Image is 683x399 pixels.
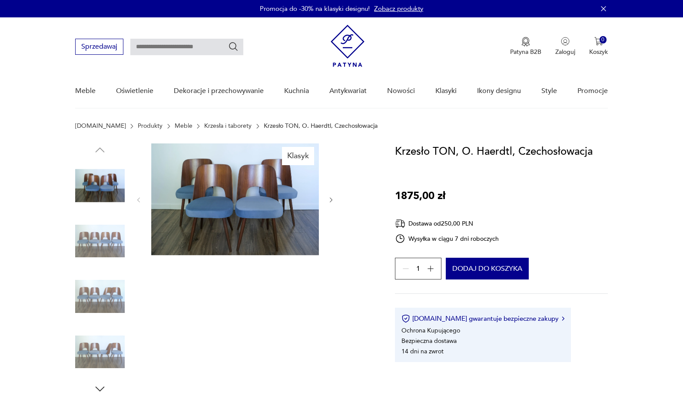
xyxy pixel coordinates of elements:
a: Oświetlenie [116,74,153,108]
p: Koszyk [589,48,608,56]
a: Kuchnia [284,74,309,108]
img: Zdjęcie produktu Krzesło TON, O. Haerdtl, Czechosłowacja [75,327,125,377]
a: Krzesła i taborety [204,123,252,130]
p: Promocja do -30% na klasyki designu! [260,4,370,13]
img: Ikona koszyka [594,37,603,46]
h1: Krzesło TON, O. Haerdtl, Czechosłowacja [395,143,593,160]
a: Promocje [577,74,608,108]
a: Ikony designu [477,74,521,108]
a: Produkty [138,123,162,130]
button: Dodaj do koszyka [446,258,529,279]
div: Wysyłka w ciągu 7 dni roboczych [395,233,499,244]
li: 14 dni na zwrot [401,347,444,356]
img: Ikonka użytkownika [561,37,570,46]
img: Zdjęcie produktu Krzesło TON, O. Haerdtl, Czechosłowacja [151,143,319,255]
div: Klasyk [282,147,314,165]
a: Klasyki [435,74,457,108]
p: Patyna B2B [510,48,541,56]
a: [DOMAIN_NAME] [75,123,126,130]
a: Sprzedawaj [75,44,123,50]
a: Antykwariat [329,74,367,108]
a: Ikona medaluPatyna B2B [510,37,541,56]
p: Zaloguj [555,48,575,56]
button: [DOMAIN_NAME] gwarantuje bezpieczne zakupy [401,314,564,323]
button: Zaloguj [555,37,575,56]
span: 1 [416,266,420,272]
button: Sprzedawaj [75,39,123,55]
a: Zobacz produkty [374,4,423,13]
div: Dostawa od 250,00 PLN [395,218,499,229]
a: Style [541,74,557,108]
img: Ikona certyfikatu [401,314,410,323]
button: Szukaj [228,41,239,52]
div: 0 [600,36,607,43]
img: Zdjęcie produktu Krzesło TON, O. Haerdtl, Czechosłowacja [75,161,125,210]
button: Patyna B2B [510,37,541,56]
img: Ikona medalu [521,37,530,47]
img: Ikona strzałki w prawo [562,316,564,321]
button: 0Koszyk [589,37,608,56]
img: Zdjęcie produktu Krzesło TON, O. Haerdtl, Czechosłowacja [75,216,125,266]
img: Patyna - sklep z meblami i dekoracjami vintage [331,25,365,67]
img: Ikona dostawy [395,218,405,229]
a: Nowości [387,74,415,108]
li: Bezpieczna dostawa [401,337,457,345]
p: 1875,00 zł [395,188,445,204]
a: Meble [75,74,96,108]
a: Dekoracje i przechowywanie [174,74,264,108]
img: Zdjęcie produktu Krzesło TON, O. Haerdtl, Czechosłowacja [75,272,125,321]
li: Ochrona Kupującego [401,326,460,335]
p: Krzesło TON, O. Haerdtl, Czechosłowacja [264,123,378,130]
a: Meble [175,123,192,130]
